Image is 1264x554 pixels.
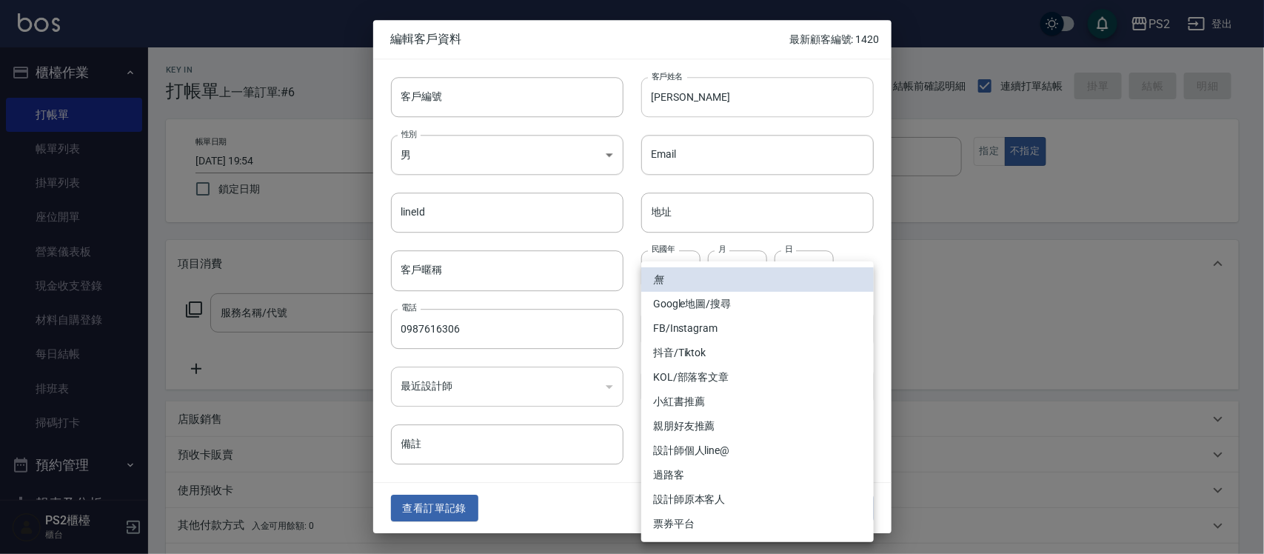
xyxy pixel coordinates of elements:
li: FB/Instagram [641,316,874,341]
em: 無 [653,272,663,287]
li: 小紅書推薦 [641,390,874,414]
li: KOL/部落客文章 [641,365,874,390]
li: 設計師個人line@ [641,438,874,463]
li: 設計師原本客人 [641,487,874,512]
li: 親朋好友推薦 [641,414,874,438]
li: 票券平台 [641,512,874,536]
li: 抖音/Tiktok [641,341,874,365]
li: Google地圖/搜尋 [641,292,874,316]
li: 過路客 [641,463,874,487]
